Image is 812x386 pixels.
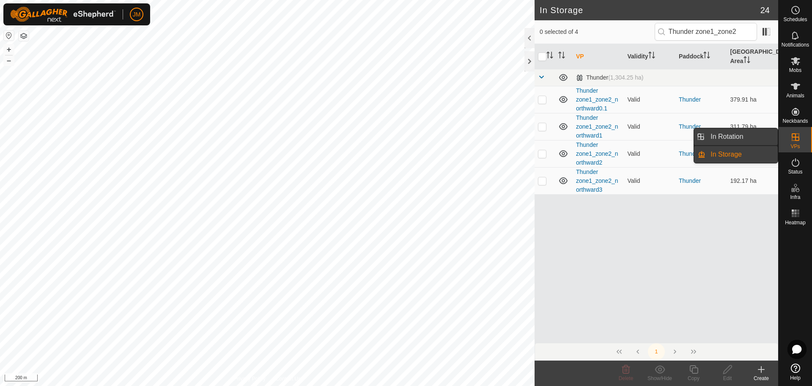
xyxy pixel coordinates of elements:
p-sorticon: Activate to sort [648,53,655,60]
td: Valid [624,113,676,140]
td: Valid [624,86,676,113]
span: Schedules [783,17,807,22]
span: Infra [790,195,800,200]
span: Mobs [789,68,801,73]
a: Thunder [679,96,701,103]
button: Map Layers [19,31,29,41]
button: + [4,44,14,55]
a: Privacy Policy [234,375,266,383]
span: In Rotation [710,132,743,142]
a: Thunder zone1_zone2_northward3 [576,168,618,193]
a: Thunder zone1_zone2_northward0.1 [576,87,618,112]
span: Delete [619,375,634,381]
a: Thunder zone1_zone2_northward2 [576,141,618,166]
button: 1 [648,343,665,360]
a: In Rotation [705,128,778,145]
td: 192.17 ha [727,167,779,194]
span: Heatmap [785,220,806,225]
li: In Storage [694,146,778,163]
span: In Storage [710,149,742,160]
a: Thunder [679,150,701,157]
td: 379.91 ha [727,86,779,113]
div: Copy [677,375,710,382]
a: Thunder [679,123,701,130]
span: VPs [790,144,800,149]
li: In Rotation [694,128,778,145]
div: Show/Hide [643,375,677,382]
span: Animals [786,93,804,98]
div: Create [744,375,778,382]
span: 24 [760,4,770,17]
span: 0 selected of 4 [540,28,655,36]
a: Help [779,360,812,384]
p-sorticon: Activate to sort [546,53,553,60]
td: Valid [624,167,676,194]
input: Search (S) [655,23,757,41]
td: Valid [624,140,676,167]
p-sorticon: Activate to sort [743,58,750,64]
h2: In Storage [540,5,760,15]
div: Thunder [576,74,643,81]
span: Neckbands [782,119,808,124]
a: Thunder [679,177,701,184]
span: (1,304.25 ha) [608,74,643,81]
button: Reset Map [4,30,14,41]
td: 311.79 ha [727,113,779,140]
span: Status [788,169,802,174]
th: [GEOGRAPHIC_DATA] Area [727,44,779,69]
span: Help [790,375,801,380]
th: VP [573,44,624,69]
a: Thunder zone1_zone2_northward1 [576,114,618,139]
span: JM [133,10,141,19]
a: Contact Us [276,375,301,383]
p-sorticon: Activate to sort [558,53,565,60]
a: In Storage [705,146,778,163]
button: – [4,55,14,66]
th: Paddock [675,44,727,69]
img: Gallagher Logo [10,7,116,22]
p-sorticon: Activate to sort [703,53,710,60]
th: Validity [624,44,676,69]
span: Notifications [782,42,809,47]
div: Edit [710,375,744,382]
